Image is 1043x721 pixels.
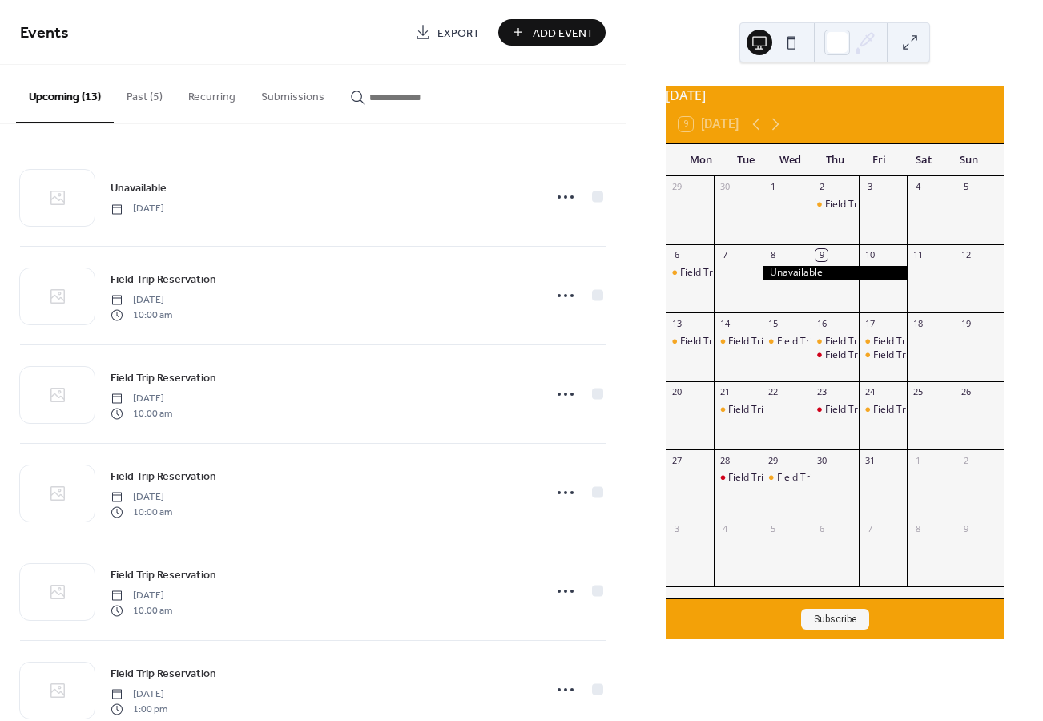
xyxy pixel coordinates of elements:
[719,249,731,261] div: 7
[111,467,216,485] a: Field Trip Reservation
[111,664,216,683] a: Field Trip Reservation
[767,522,779,534] div: 5
[768,144,813,176] div: Wed
[679,144,723,176] div: Mon
[801,609,869,630] button: Subscribe
[16,65,114,123] button: Upcoming (13)
[859,348,907,362] div: Field Trip Reservation
[767,454,779,466] div: 29
[864,386,876,398] div: 24
[873,348,969,362] div: Field Trip Reservation
[666,335,714,348] div: Field Trip Reservation
[811,403,859,417] div: Field Trip Reservation
[111,603,172,618] span: 10:00 am
[666,86,1004,105] div: [DATE]
[859,335,907,348] div: Field Trip Reservation
[111,293,172,308] span: [DATE]
[864,454,876,466] div: 31
[815,317,828,329] div: 16
[498,19,606,46] a: Add Event
[825,198,921,211] div: Field Trip Reservation
[864,522,876,534] div: 7
[902,144,947,176] div: Sat
[111,469,216,485] span: Field Trip Reservation
[815,386,828,398] div: 23
[825,403,921,417] div: Field Trip Reservation
[719,522,731,534] div: 4
[719,181,731,193] div: 30
[811,335,859,348] div: Field Trip Reservation
[763,266,908,280] div: Unavailable
[670,522,683,534] div: 3
[960,249,973,261] div: 12
[811,198,859,211] div: Field Trip Reservation
[111,666,216,683] span: Field Trip Reservation
[111,567,216,584] span: Field Trip Reservation
[767,317,779,329] div: 15
[714,471,762,485] div: Field Trip Reservation
[728,335,824,348] div: Field Trip Reservation
[763,335,811,348] div: Field Trip Reservation
[812,144,857,176] div: Thu
[912,522,924,534] div: 8
[248,65,337,122] button: Submissions
[403,19,492,46] a: Export
[912,317,924,329] div: 18
[670,386,683,398] div: 20
[111,270,216,288] a: Field Trip Reservation
[437,25,480,42] span: Export
[767,181,779,193] div: 1
[111,687,167,702] span: [DATE]
[960,181,973,193] div: 5
[912,454,924,466] div: 1
[111,308,172,322] span: 10:00 am
[946,144,991,176] div: Sun
[864,317,876,329] div: 17
[864,249,876,261] div: 10
[111,505,172,519] span: 10:00 am
[825,335,921,348] div: Field Trip Reservation
[815,181,828,193] div: 2
[864,181,876,193] div: 3
[728,471,824,485] div: Field Trip Reservation
[111,180,167,197] span: Unavailable
[111,490,172,505] span: [DATE]
[763,471,811,485] div: Field Trip Reservation
[670,454,683,466] div: 27
[825,348,921,362] div: Field Trip Reservation
[114,65,175,122] button: Past (5)
[20,18,69,49] span: Events
[175,65,248,122] button: Recurring
[111,566,216,584] a: Field Trip Reservation
[960,386,973,398] div: 26
[767,386,779,398] div: 22
[815,249,828,261] div: 9
[767,249,779,261] div: 8
[111,392,172,406] span: [DATE]
[680,335,776,348] div: Field Trip Reservation
[111,179,167,197] a: Unavailable
[873,403,969,417] div: Field Trip Reservation
[111,202,164,216] span: [DATE]
[857,144,902,176] div: Fri
[723,144,768,176] div: Tue
[873,335,969,348] div: Field Trip Reservation
[670,181,683,193] div: 29
[719,386,731,398] div: 21
[811,348,859,362] div: Field Trip Reservation
[960,454,973,466] div: 2
[670,249,683,261] div: 6
[111,370,216,387] span: Field Trip Reservation
[719,454,731,466] div: 28
[859,403,907,417] div: Field Trip Reservation
[111,589,172,603] span: [DATE]
[719,317,731,329] div: 14
[912,249,924,261] div: 11
[111,369,216,387] a: Field Trip Reservation
[815,454,828,466] div: 30
[777,471,873,485] div: Field Trip Reservation
[728,403,824,417] div: Field Trip Reservation
[815,522,828,534] div: 6
[714,335,762,348] div: Field Trip Reservation
[111,702,167,716] span: 1:00 pm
